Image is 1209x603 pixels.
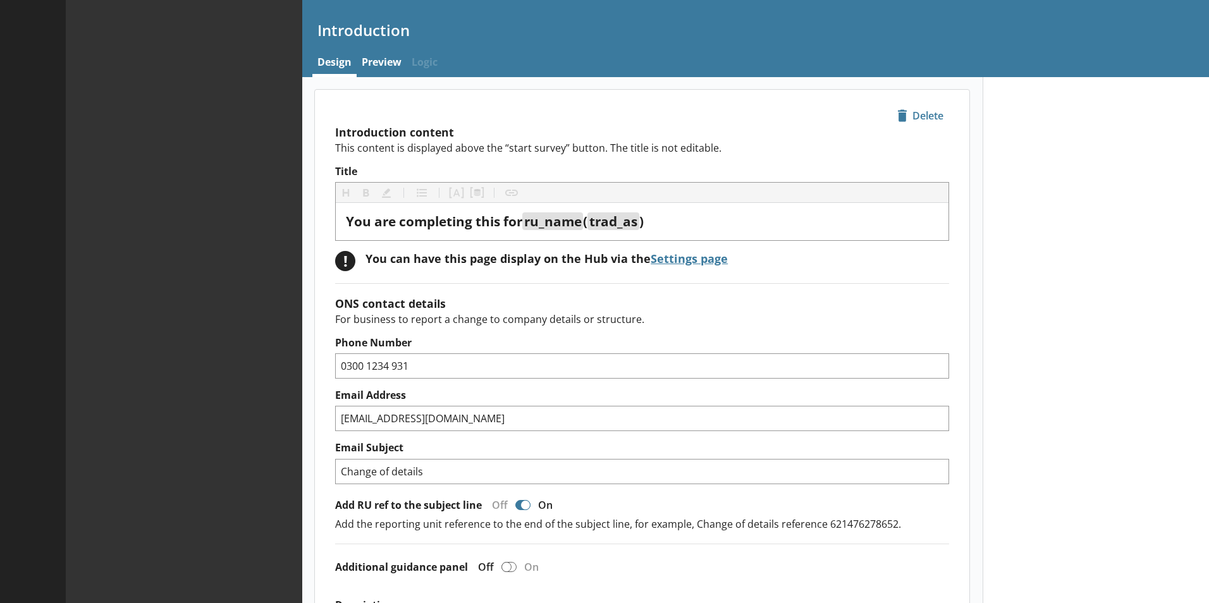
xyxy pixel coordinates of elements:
label: Email Address [335,389,949,402]
span: You are completing this for [346,212,522,230]
label: Add RU ref to the subject line [335,499,482,512]
h2: ONS contact details [335,296,949,311]
label: Title [335,165,949,178]
p: This content is displayed above the “start survey” button. The title is not editable. [335,141,949,155]
div: Off [482,498,513,512]
span: Logic [407,50,443,77]
div: Off [468,560,499,574]
span: ( [583,212,587,230]
p: For business to report a change to company details or structure. [335,312,949,326]
p: Add the reporting unit reference to the end of the subject line, for example, Change of details r... [335,517,949,531]
a: Preview [357,50,407,77]
span: Delete [892,106,948,126]
div: On [533,498,563,512]
span: ru_name [524,212,582,230]
div: You can have this page display on the Hub via the [365,251,728,266]
label: Additional guidance panel [335,561,468,574]
span: trad_as [589,212,637,230]
a: Settings page [651,251,728,266]
label: Email Subject [335,441,949,454]
h1: Introduction [317,20,1194,40]
a: Design [312,50,357,77]
span: ) [639,212,644,230]
button: Delete [892,105,949,126]
label: Phone Number [335,336,949,350]
div: On [519,560,549,574]
div: ! [335,251,355,271]
h2: Introduction content [335,125,949,140]
div: Title [346,213,938,230]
